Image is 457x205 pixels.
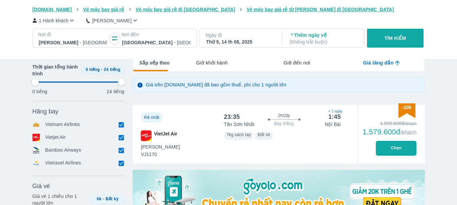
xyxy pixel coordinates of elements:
[227,132,251,137] span: 7kg xách tay
[154,130,177,141] span: VietJet Air
[32,182,50,190] span: Giá vé
[32,107,59,116] span: Hãng bay
[196,59,228,66] span: Giờ khởi hành
[45,159,81,167] p: Vietravel Airlines
[385,35,406,42] p: TÌM KIẾM
[121,31,191,38] p: Nơi đến
[45,121,80,128] p: Vietnam Airlines
[141,130,152,141] img: VJ
[39,17,69,24] p: 1 Hành khách
[106,197,119,201] span: Bất kỳ
[376,141,416,156] button: Chọn
[144,115,159,120] span: Rẻ nhất
[45,134,66,141] p: Vietjet Air
[146,81,287,88] p: Giá trên [DOMAIN_NAME] đã bao gồm thuế, phí cho 1 người lớn
[398,103,415,118] img: discount
[104,67,120,72] span: 24 tiếng
[363,128,417,136] div: 1.579.600đ
[283,59,310,66] span: Giờ đến nơi
[103,197,104,201] span: -
[205,32,275,39] p: Ngày đi
[38,31,108,38] p: Nơi đi
[136,7,235,12] span: Vé máy bay giá rẻ đi [GEOGRAPHIC_DATA]
[247,7,394,12] span: Vé máy bay giá rẻ từ [PERSON_NAME] đi [GEOGRAPHIC_DATA]
[363,59,393,66] span: Giá tăng dần
[278,113,290,118] span: 2h10p
[32,17,76,24] button: 1 Hành khách
[402,105,411,110] span: -20k
[139,59,170,66] span: Sắp xếp theo
[169,56,424,70] div: lab API tabs example
[258,132,270,137] span: Đổi vé
[92,17,132,24] p: [PERSON_NAME]
[224,113,240,121] div: 23:35
[97,197,101,201] span: 0k
[141,151,180,158] span: VJ1170
[363,120,417,127] div: 1.599.600đ
[107,88,124,95] p: 24 tiếng
[325,121,341,128] p: Nội Bài
[32,88,47,95] p: 0 tiếng
[86,67,100,72] span: 0 tiếng
[328,113,341,121] div: 1:45
[224,121,255,128] p: Tân Sơn Nhất
[83,7,124,12] span: Vé máy bay giá rẻ
[328,109,341,114] span: + 1 ngày
[32,7,72,12] span: [DOMAIN_NAME]
[86,17,139,24] button: [PERSON_NAME]
[32,6,425,13] nav: breadcrumb
[206,39,274,45] div: Thứ 5, 14 th 08, 2025
[32,63,79,77] span: Thời gian tổng hành trình
[290,39,358,45] p: ( Không bắt buộc )
[367,29,424,48] button: TÌM KIẾM
[101,67,102,72] span: -
[400,130,416,135] span: /khách
[141,144,180,150] span: [PERSON_NAME]
[45,147,81,154] p: Bamboo Airways
[290,32,358,45] p: Thêm ngày về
